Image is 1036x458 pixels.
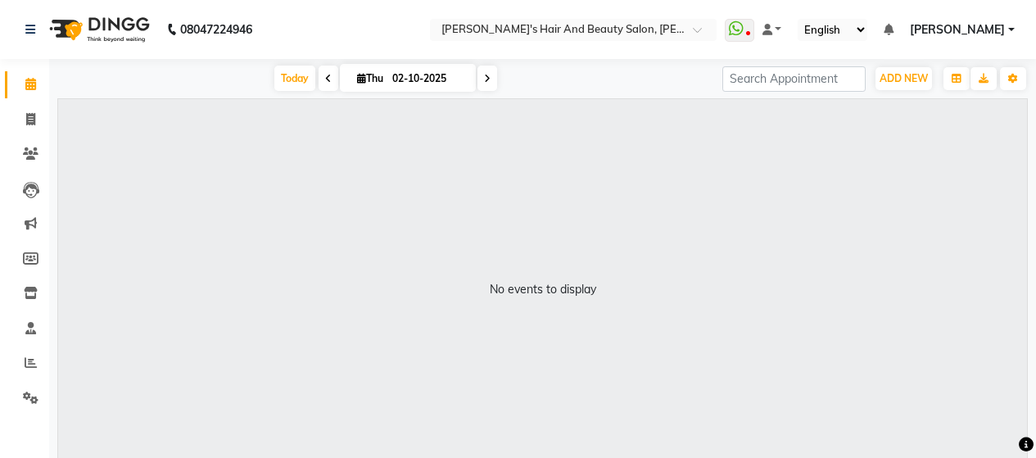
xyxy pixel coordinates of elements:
[274,66,315,91] span: Today
[875,67,932,90] button: ADD NEW
[387,66,469,91] input: 2025-10-02
[180,7,252,52] b: 08047224946
[353,72,387,84] span: Thu
[880,72,928,84] span: ADD NEW
[490,281,596,298] div: No events to display
[722,66,866,92] input: Search Appointment
[42,7,154,52] img: logo
[910,21,1005,39] span: [PERSON_NAME]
